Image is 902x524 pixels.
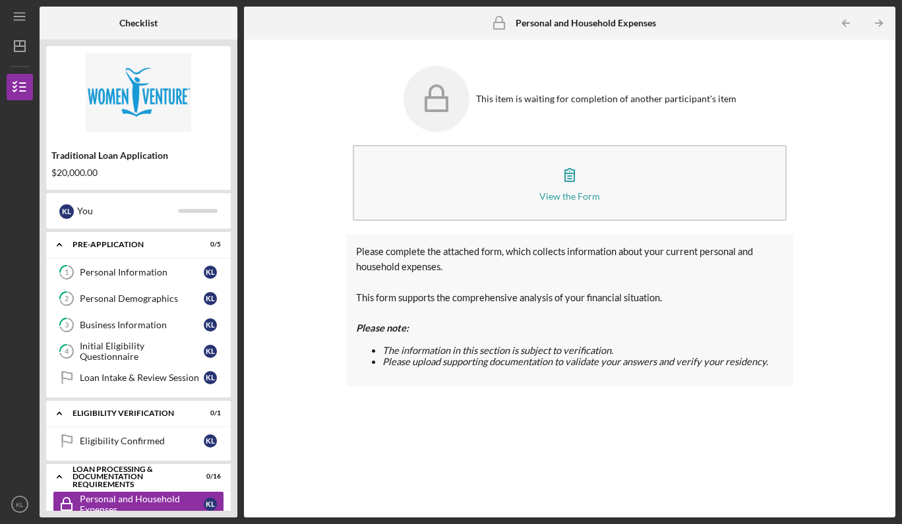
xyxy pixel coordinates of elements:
[197,473,221,480] div: 0 / 16
[197,241,221,248] div: 0 / 5
[16,501,24,508] text: KL
[197,409,221,417] div: 0 / 1
[51,167,225,178] div: $20,000.00
[65,347,69,356] tspan: 4
[204,266,217,279] div: K L
[476,94,737,104] div: This item is waiting for completion of another participant's item
[353,145,787,221] button: View the Form
[119,18,158,28] b: Checklist
[382,356,768,367] span: Please upload supporting documentation to validate your answers and verify your residency.
[53,285,224,312] a: 2Personal DemographicsKL
[80,320,204,330] div: Business Information
[204,498,217,511] div: K L
[53,491,224,517] a: Personal and Household ExpensesKL
[65,295,69,303] tspan: 2
[80,341,204,362] div: Initial Eligibility Questionnaire
[356,246,753,272] span: Please complete the attached form, which collects information about your current personal and hou...
[204,371,217,384] div: K L
[73,409,188,417] div: Eligibility Verification
[80,494,204,515] div: Personal and Household Expenses
[80,267,204,277] div: Personal Information
[53,312,224,338] a: 3Business InformationKL
[53,259,224,285] a: 1Personal InformationKL
[539,191,600,201] div: View the Form
[65,268,69,277] tspan: 1
[65,321,69,330] tspan: 3
[51,150,225,161] div: Traditional Loan Application
[204,292,217,305] div: K L
[356,322,409,334] strong: Please note:
[7,491,33,517] button: KL
[53,338,224,364] a: 4Initial Eligibility QuestionnaireKL
[516,18,656,28] b: Personal and Household Expenses
[204,345,217,358] div: K L
[77,200,178,222] div: You
[382,345,613,356] span: The information in this section is subject to verification.
[80,372,204,383] div: Loan Intake & Review Session
[73,241,188,248] div: Pre-Application
[59,204,74,219] div: K L
[80,293,204,304] div: Personal Demographics
[80,436,204,446] div: Eligibility Confirmed
[46,53,231,132] img: Product logo
[73,465,188,488] div: Loan Processing & Documentation Requirements
[204,318,217,332] div: K L
[204,434,217,448] div: K L
[356,292,662,303] span: This form supports the comprehensive analysis of your financial situation.
[53,364,224,391] a: Loan Intake & Review SessionKL
[53,428,224,454] a: Eligibility ConfirmedKL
